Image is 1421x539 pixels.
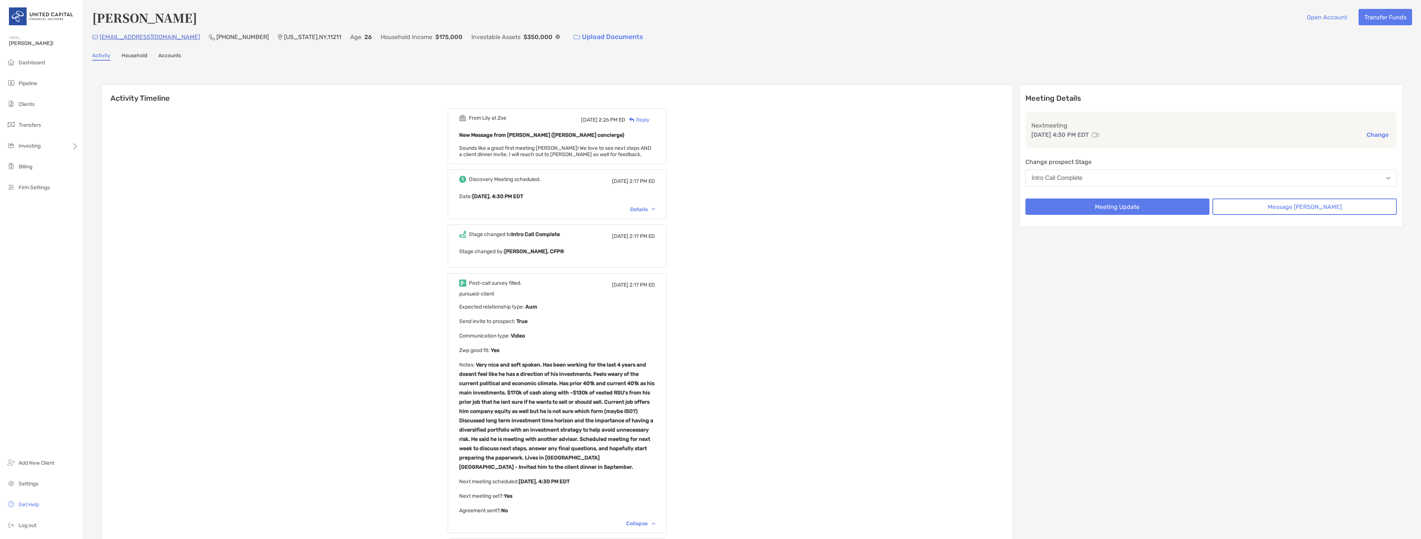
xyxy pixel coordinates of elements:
p: Expected relationship type : [459,302,655,312]
div: Reply [625,116,650,124]
div: Discovery Meeting scheduled. [469,176,541,183]
p: Change prospect Stage [1025,157,1397,167]
span: Billing [19,164,32,170]
span: Firm Settings [19,184,50,191]
img: Phone Icon [209,34,215,40]
span: Dashboard [19,59,45,66]
span: Settings [19,481,38,487]
button: Change [1364,131,1391,139]
img: communication type [1092,132,1099,138]
img: Chevron icon [652,208,655,210]
span: Clients [19,101,35,107]
span: Pipeline [19,80,37,87]
img: United Capital Logo [9,3,74,30]
p: Zwp good fit : [459,346,655,355]
span: Transfers [19,122,41,128]
img: Event icon [459,231,466,238]
b: Aum [524,304,537,310]
p: [DATE] 4:30 PM EDT [1031,130,1089,139]
a: Activity [92,52,110,61]
img: get-help icon [7,500,16,509]
span: 2:17 PM ED [629,233,655,239]
b: Intro Call Complete [511,231,560,238]
p: [PHONE_NUMBER] [216,32,269,42]
img: pipeline icon [7,78,16,87]
a: Household [122,52,147,61]
img: billing icon [7,162,16,171]
span: [DATE] [612,282,628,288]
span: 2:17 PM ED [629,282,655,288]
b: [DATE], 4:30 PM EDT [472,193,523,200]
img: transfers icon [7,120,16,129]
p: [US_STATE] , NY , 11211 [284,32,341,42]
b: Video [510,333,525,339]
div: Details [630,206,655,213]
button: Intro Call Complete [1025,170,1397,187]
img: Chevron icon [652,522,655,525]
img: investing icon [7,141,16,150]
span: Investing [19,143,41,149]
img: settings icon [7,479,16,488]
h6: Activity Timeline [101,85,1013,103]
img: Event icon [459,280,466,287]
p: $175,000 [435,32,463,42]
b: Yes [490,347,499,354]
p: Meeting Details [1025,94,1397,103]
div: From Lily at Zoe [469,115,506,121]
img: logout icon [7,520,16,529]
p: $350,000 [523,32,552,42]
p: Investable Assets [471,32,521,42]
img: button icon [574,35,580,40]
p: Stage changed by: [459,247,655,256]
div: Intro Call Complete [1032,175,1083,181]
div: Stage changed to [469,231,560,238]
p: Age [350,32,361,42]
p: Communication type : [459,331,655,340]
span: Add New Client [19,460,54,466]
img: Open dropdown arrow [1386,177,1391,180]
p: Notes : [459,360,655,472]
p: Send invite to prospect : [459,317,655,326]
span: 2:17 PM ED [629,178,655,184]
p: [EMAIL_ADDRESS][DOMAIN_NAME] [100,32,200,42]
button: Open Account [1301,9,1353,25]
b: No [501,507,508,514]
span: [DATE] [581,117,597,123]
b: [DATE], 4:30 PM EDT [519,478,570,485]
div: Collapse [626,520,655,527]
div: Post-call survey filled. [469,280,522,286]
img: clients icon [7,99,16,108]
button: Message [PERSON_NAME] [1212,199,1397,215]
img: dashboard icon [7,58,16,67]
p: Next meeting scheduled : [459,477,655,486]
img: add_new_client icon [7,458,16,467]
p: Agreement sent? : [459,506,655,515]
button: Transfer Funds [1359,9,1412,25]
p: Next meeting set? : [459,491,655,501]
span: Log out [19,522,36,529]
span: [DATE] [612,233,628,239]
span: pursued-client [459,291,494,297]
b: Very nice and soft spoken. Has been working for the last 4 years and doesnt feel like he has a di... [459,362,654,470]
a: Upload Documents [569,29,648,45]
img: Event icon [459,114,466,122]
span: 2:26 PM ED [599,117,625,123]
span: Sounds like a great first meeting [PERSON_NAME]! We love to see next steps AND a client dinner in... [459,145,651,158]
span: [PERSON_NAME]! [9,40,78,46]
img: Location Icon [278,34,283,40]
img: firm-settings icon [7,183,16,191]
b: New Message from [PERSON_NAME] ([PERSON_NAME] concierge) [459,132,624,138]
a: Accounts [158,52,181,61]
b: True [515,318,528,325]
b: Yes [504,493,512,499]
p: Household Income [381,32,432,42]
img: Email Icon [92,35,98,39]
span: Get Help [19,501,39,508]
span: [DATE] [612,178,628,184]
img: Event icon [459,176,466,183]
p: Date : [459,192,655,201]
img: Reply icon [629,117,635,122]
h4: [PERSON_NAME] [92,9,197,26]
p: 26 [364,32,372,42]
b: [PERSON_NAME], CFP® [504,248,564,255]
